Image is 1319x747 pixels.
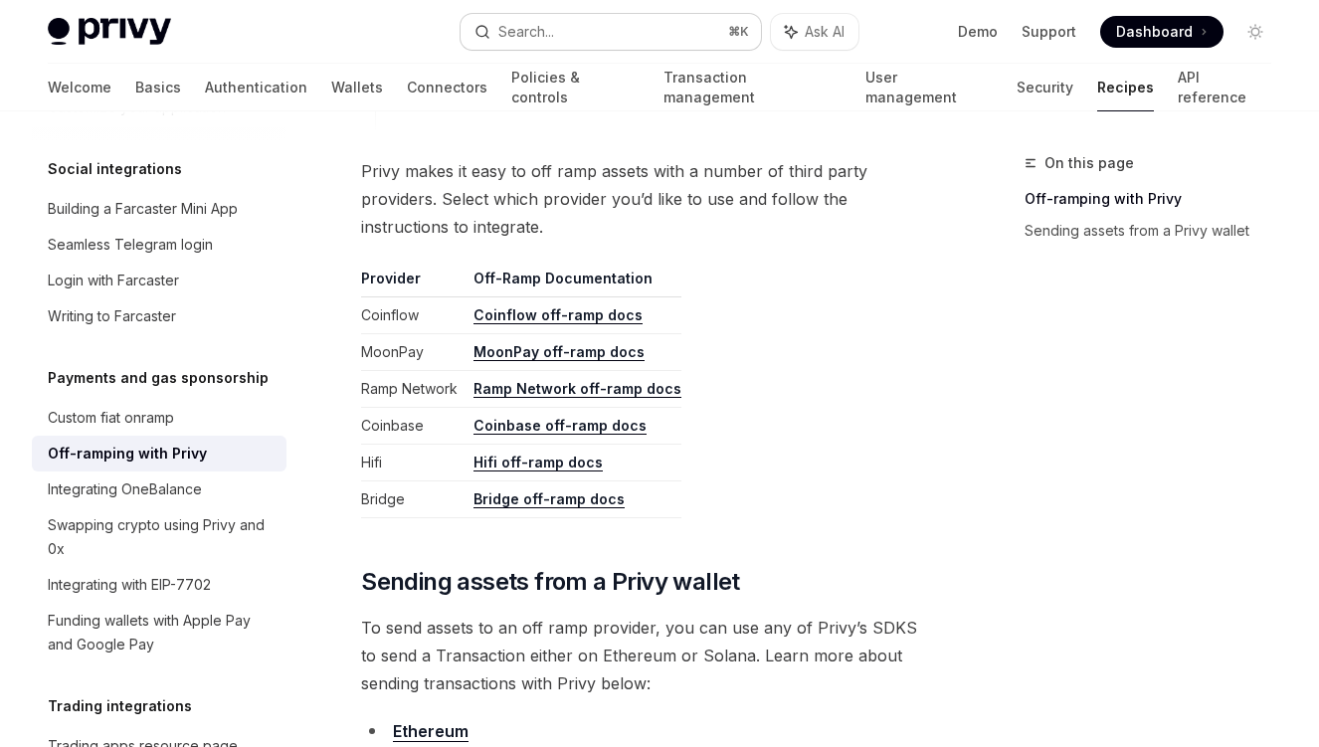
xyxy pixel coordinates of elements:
h5: Social integrations [48,157,182,181]
a: Wallets [331,64,383,111]
a: Off-ramping with Privy [1025,183,1287,215]
a: Writing to Farcaster [32,298,286,334]
span: Privy makes it easy to off ramp assets with a number of third party providers. Select which provi... [361,157,933,241]
a: Bridge off-ramp docs [473,490,625,508]
a: Basics [135,64,181,111]
div: Integrating with EIP-7702 [48,573,211,597]
a: Welcome [48,64,111,111]
span: ⌘ K [728,24,749,40]
button: Toggle dark mode [1239,16,1271,48]
a: Policies & controls [511,64,640,111]
div: Seamless Telegram login [48,233,213,257]
a: Coinbase off-ramp docs [473,417,647,435]
div: Integrating OneBalance [48,477,202,501]
a: API reference [1178,64,1271,111]
a: Sending assets from a Privy wallet [1025,215,1287,247]
a: Integrating with EIP-7702 [32,567,286,603]
button: Ask AI [771,14,858,50]
td: Ramp Network [361,371,466,408]
div: Off-ramping with Privy [48,442,207,466]
div: Swapping crypto using Privy and 0x [48,513,275,561]
h5: Trading integrations [48,694,192,718]
a: Transaction management [663,64,842,111]
td: MoonPay [361,334,466,371]
span: On this page [1044,151,1134,175]
span: Sending assets from a Privy wallet [361,566,740,598]
span: To send assets to an off ramp provider, you can use any of Privy’s SDKS to send a Transaction eit... [361,614,933,697]
a: Off-ramping with Privy [32,436,286,471]
a: Ramp Network off-ramp docs [473,380,681,398]
a: MoonPay off-ramp docs [473,343,645,361]
img: light logo [48,18,171,46]
h5: Payments and gas sponsorship [48,366,269,390]
button: Search...⌘K [461,14,760,50]
a: Demo [958,22,998,42]
a: User management [865,64,992,111]
td: Coinflow [361,297,466,334]
td: Hifi [361,445,466,481]
a: Support [1022,22,1076,42]
a: Coinflow off-ramp docs [473,306,643,324]
a: Login with Farcaster [32,263,286,298]
div: Login with Farcaster [48,269,179,292]
span: Dashboard [1116,22,1193,42]
div: Building a Farcaster Mini App [48,197,238,221]
a: Integrating OneBalance [32,471,286,507]
span: Ask AI [805,22,845,42]
a: Ethereum [393,721,469,742]
a: Funding wallets with Apple Pay and Google Pay [32,603,286,662]
div: Writing to Farcaster [48,304,176,328]
a: Seamless Telegram login [32,227,286,263]
a: Connectors [407,64,487,111]
th: Provider [361,269,466,297]
a: Security [1017,64,1073,111]
div: Funding wallets with Apple Pay and Google Pay [48,609,275,656]
td: Coinbase [361,408,466,445]
th: Off-Ramp Documentation [466,269,681,297]
a: Swapping crypto using Privy and 0x [32,507,286,567]
a: Recipes [1097,64,1154,111]
a: Custom fiat onramp [32,400,286,436]
div: Custom fiat onramp [48,406,174,430]
a: Hifi off-ramp docs [473,454,603,471]
a: Dashboard [1100,16,1224,48]
div: Search... [498,20,554,44]
td: Bridge [361,481,466,518]
a: Authentication [205,64,307,111]
a: Building a Farcaster Mini App [32,191,286,227]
